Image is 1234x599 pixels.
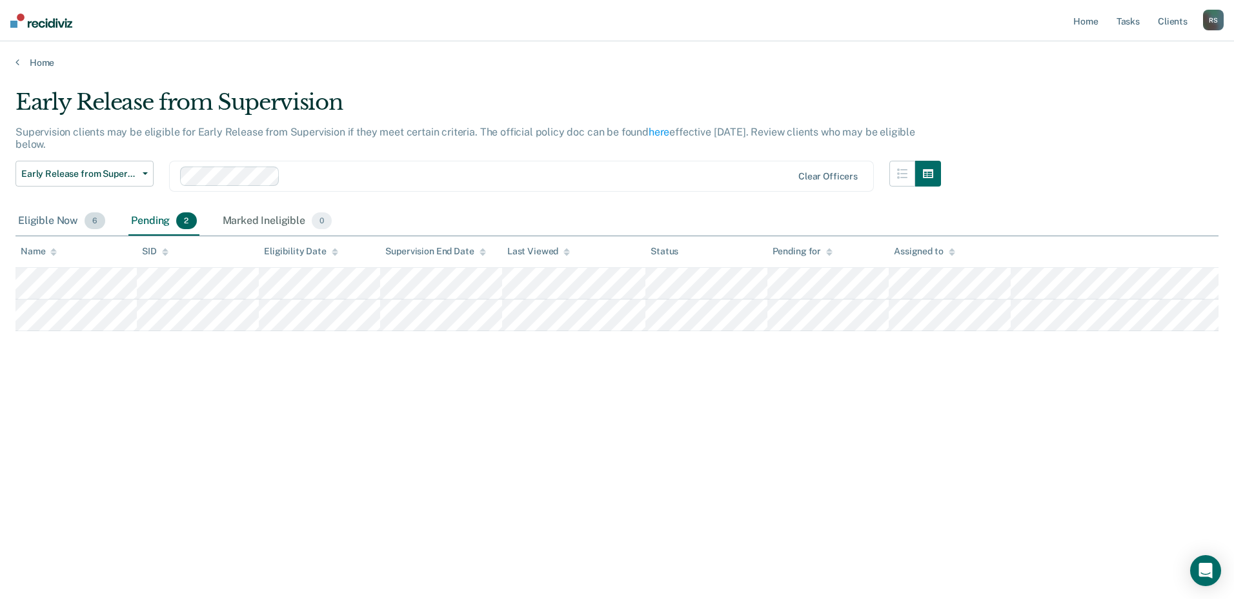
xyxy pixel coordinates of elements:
[128,207,199,236] div: Pending2
[1203,10,1224,30] div: R S
[507,246,570,257] div: Last Viewed
[21,168,137,179] span: Early Release from Supervision
[15,126,915,150] p: Supervision clients may be eligible for Early Release from Supervision if they meet certain crite...
[10,14,72,28] img: Recidiviz
[85,212,105,229] span: 6
[15,207,108,236] div: Eligible Now6
[264,246,338,257] div: Eligibility Date
[651,246,678,257] div: Status
[15,57,1219,68] a: Home
[798,171,858,182] div: Clear officers
[1203,10,1224,30] button: RS
[15,89,941,126] div: Early Release from Supervision
[385,246,485,257] div: Supervision End Date
[21,246,57,257] div: Name
[894,246,955,257] div: Assigned to
[773,246,833,257] div: Pending for
[649,126,669,138] a: here
[142,246,168,257] div: SID
[220,207,335,236] div: Marked Ineligible0
[312,212,332,229] span: 0
[176,212,196,229] span: 2
[15,161,154,187] button: Early Release from Supervision
[1190,555,1221,586] div: Open Intercom Messenger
